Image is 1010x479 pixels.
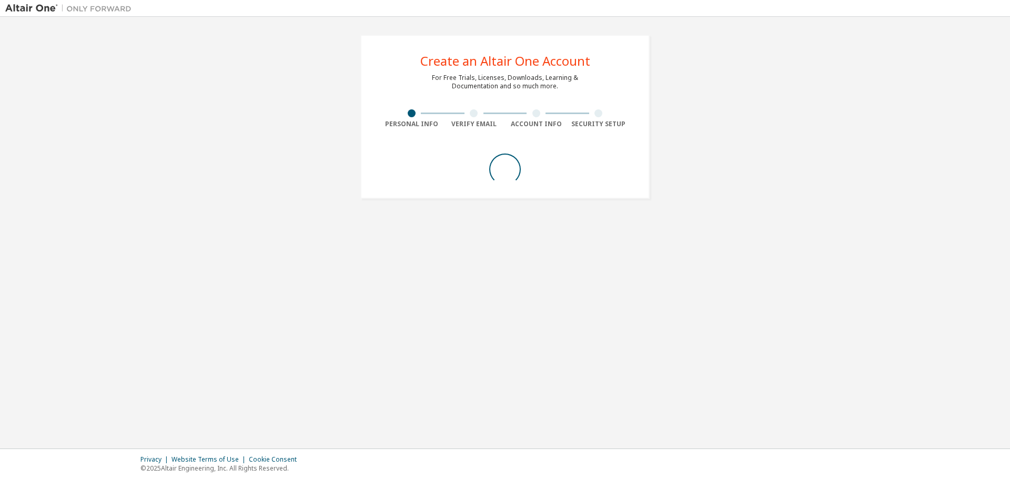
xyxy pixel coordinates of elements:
[568,120,630,128] div: Security Setup
[380,120,443,128] div: Personal Info
[5,3,137,14] img: Altair One
[249,455,303,464] div: Cookie Consent
[443,120,506,128] div: Verify Email
[420,55,590,67] div: Create an Altair One Account
[140,464,303,473] p: © 2025 Altair Engineering, Inc. All Rights Reserved.
[140,455,171,464] div: Privacy
[171,455,249,464] div: Website Terms of Use
[505,120,568,128] div: Account Info
[432,74,578,90] div: For Free Trials, Licenses, Downloads, Learning & Documentation and so much more.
